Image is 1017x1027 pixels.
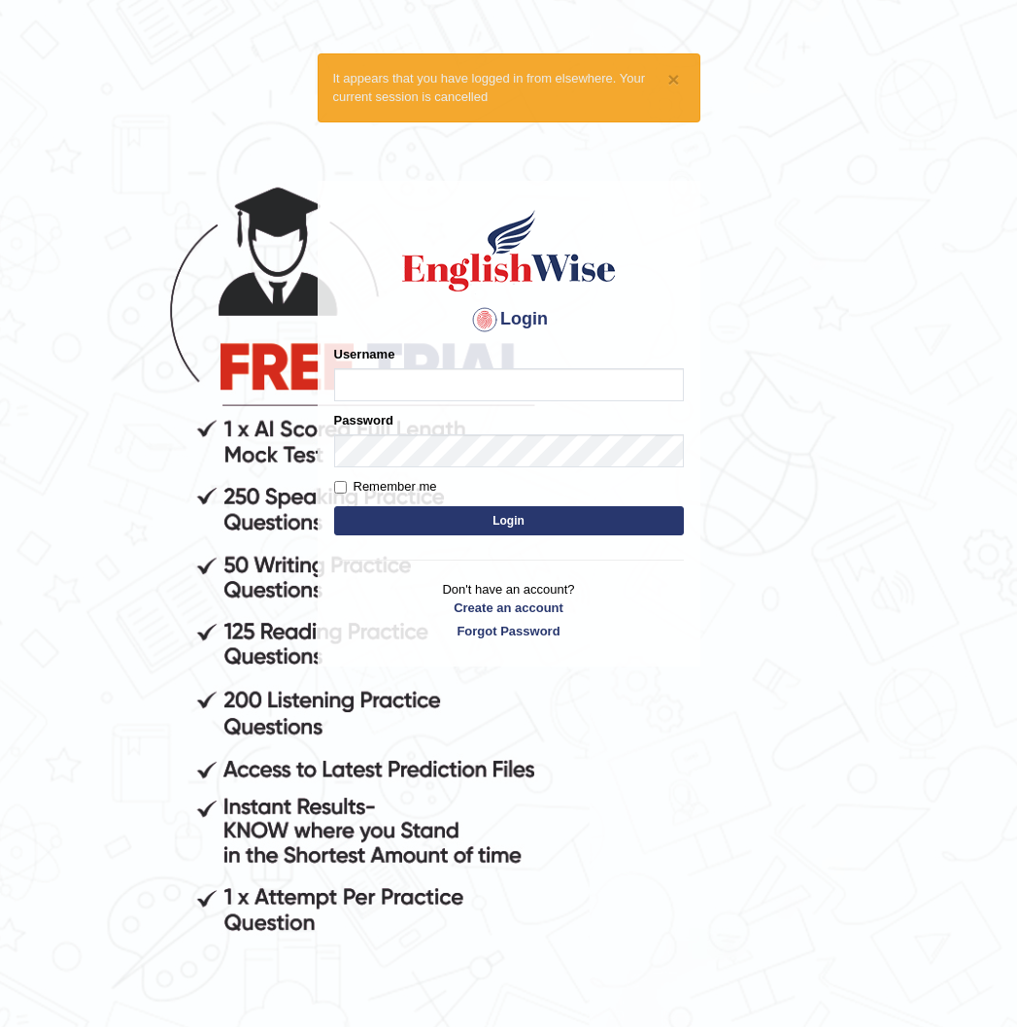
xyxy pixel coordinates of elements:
p: Don't have an account? [334,580,684,640]
label: Remember me [334,477,437,496]
h4: Login [334,304,684,335]
a: Create an account [334,599,684,617]
a: Forgot Password [334,622,684,640]
input: Remember me [334,481,347,494]
img: Logo of English Wise sign in for intelligent practice with AI [398,207,620,294]
button: Login [334,506,684,535]
label: Username [334,345,395,363]
button: × [667,69,679,89]
label: Password [334,411,393,429]
div: It appears that you have logged in from elsewhere. Your current session is cancelled [318,53,700,121]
